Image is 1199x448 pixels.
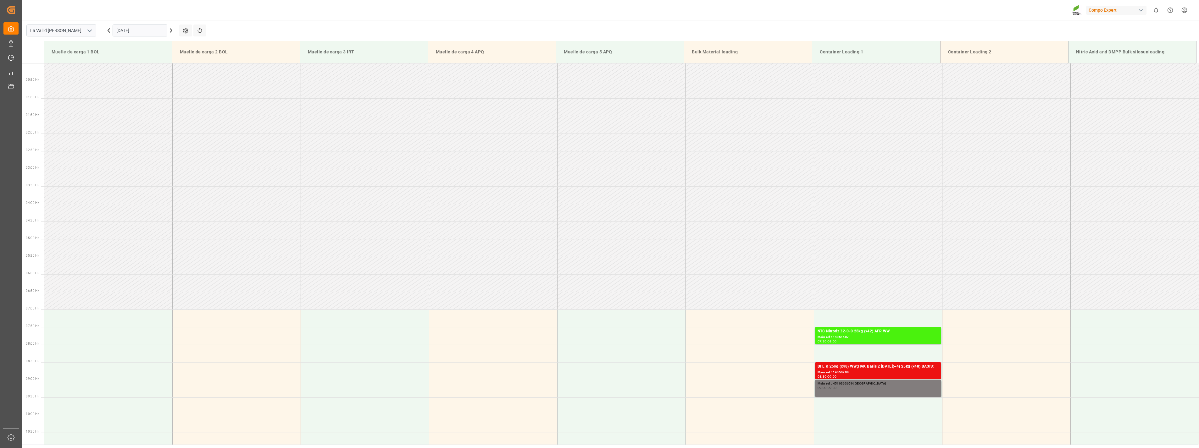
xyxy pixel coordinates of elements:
[113,25,167,36] input: DD.MM.YYYY
[26,166,39,169] span: 03:00 Hr
[1086,4,1149,16] button: Compo Expert
[26,395,39,398] span: 09:30 Hr
[818,375,827,378] div: 08:30
[26,377,39,380] span: 09:00 Hr
[26,96,39,99] span: 01:00 Hr
[818,363,939,370] div: BFL K 25kg (x48) WW;HAK Basis 2 [DATE](+4) 25kg (x48) BASIS;
[26,236,39,240] span: 05:00 Hr
[26,359,39,363] span: 08:30 Hr
[49,46,167,58] div: Muelle de carga 1 BOL
[26,183,39,187] span: 03:30 Hr
[26,78,39,81] span: 00:30 Hr
[827,386,828,389] div: -
[818,386,827,389] div: 09:00
[85,26,94,36] button: open menu
[26,254,39,257] span: 05:30 Hr
[818,370,939,375] div: Main ref : 14050208
[26,25,96,36] input: Type to search/select
[1072,5,1082,16] img: Screenshot%202023-09-29%20at%2010.02.21.png_1712312052.png
[818,328,939,335] div: NTC Nitroriz 32-0-0 25kg (x42) AFR WW
[828,386,837,389] div: 09:30
[26,219,39,222] span: 04:30 Hr
[26,113,39,117] span: 01:30 Hr
[828,375,837,378] div: 09:00
[827,375,828,378] div: -
[305,46,423,58] div: Muelle de carga 3 IRT
[827,340,828,343] div: -
[1149,3,1163,17] button: show 0 new notifications
[26,307,39,310] span: 07:00 Hr
[26,289,39,292] span: 06:30 Hr
[177,46,295,58] div: Muelle de carga 2 BOL
[26,131,39,134] span: 02:00 Hr
[828,340,837,343] div: 08:00
[1086,6,1146,15] div: Compo Expert
[1074,46,1191,58] div: Nitric Acid and DMPP Bulk silosunloading
[817,46,935,58] div: Container Loading 1
[818,381,939,386] div: Main ref : 4510363659 [GEOGRAPHIC_DATA]
[818,340,827,343] div: 07:30
[26,324,39,328] span: 07:30 Hr
[946,46,1063,58] div: Container Loading 2
[26,430,39,433] span: 10:30 Hr
[26,342,39,345] span: 08:00 Hr
[26,201,39,205] span: 04:00 Hr
[689,46,807,58] div: Bulk Material loading
[561,46,679,58] div: Muelle de carga 5 APQ
[433,46,551,58] div: Muelle de carga 4 APQ
[26,271,39,275] span: 06:00 Hr
[26,412,39,416] span: 10:00 Hr
[818,335,939,340] div: Main ref : 14051507
[26,148,39,152] span: 02:30 Hr
[1163,3,1177,17] button: Help Center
